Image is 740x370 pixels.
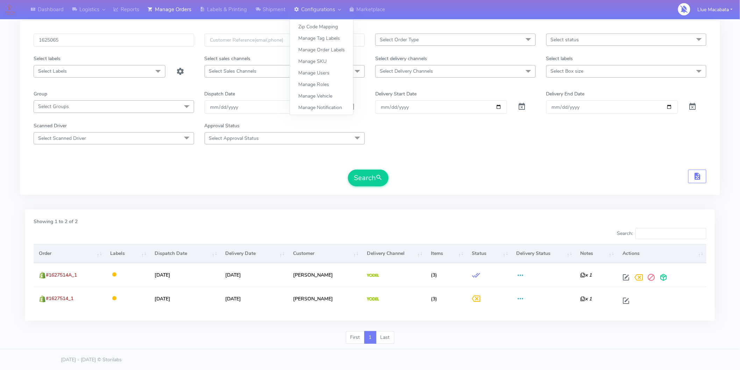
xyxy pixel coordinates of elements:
th: Dispatch Date: activate to sort column ascending [149,244,220,263]
label: Search: [617,228,706,239]
input: Customer Reference(email,phone) [205,34,365,47]
label: Scanned Driver [34,122,67,129]
label: Showing 1 to 2 of 2 [34,218,78,225]
a: Manage Roles [290,79,353,90]
span: Select Delivery Channels [380,68,433,74]
span: Select Order Type [380,36,419,43]
span: (3) [431,296,437,302]
label: Select sales channels [205,55,251,62]
span: #1627514A_1 [46,272,77,278]
td: [DATE] [149,263,220,286]
a: Zip Code Mapping [290,21,353,33]
label: Select delivery channels [375,55,427,62]
i: x 1 [581,296,592,302]
img: shopify.png [39,272,46,279]
th: Delivery Date: activate to sort column ascending [220,244,287,263]
span: Select Scanned Driver [38,135,86,142]
span: Select Groups [38,103,69,110]
i: x 1 [581,272,592,278]
a: Manage Tag Labels [290,33,353,44]
span: #1627514_1 [46,295,73,302]
td: [DATE] [149,287,220,310]
img: shopify.png [39,296,46,303]
button: Search [348,170,389,186]
label: Dispatch Date [205,90,235,98]
label: Approval Status [205,122,240,129]
input: Order Id [34,34,194,47]
td: [DATE] [220,263,287,286]
th: Notes: activate to sort column ascending [575,244,617,263]
label: Select labels [546,55,573,62]
th: Labels: activate to sort column ascending [105,244,150,263]
label: Select labels [34,55,61,62]
label: Group [34,90,47,98]
a: 1 [364,331,376,344]
th: Delivery Status: activate to sort column ascending [511,244,575,263]
td: [PERSON_NAME] [288,287,362,310]
span: Select Box size [551,68,584,74]
label: Delivery Start Date [375,90,417,98]
th: Items: activate to sort column ascending [426,244,467,263]
span: Select Approval Status [209,135,259,142]
img: Yodel [367,274,379,277]
a: Manage SKU [290,56,353,67]
input: Search: [635,228,706,239]
button: Llue Macabata [692,2,738,17]
span: (3) [431,272,437,278]
th: Order: activate to sort column ascending [34,244,105,263]
th: Status: activate to sort column ascending [467,244,511,263]
span: Select Sales Channels [209,68,257,74]
th: Delivery Channel: activate to sort column ascending [362,244,426,263]
td: [DATE] [220,287,287,310]
span: Select status [551,36,579,43]
img: Yodel [367,297,379,301]
a: Manage Order Labels [290,44,353,56]
a: Manage Users [290,67,353,79]
td: [PERSON_NAME] [288,263,362,286]
label: Delivery End Date [546,90,585,98]
a: Manage Notification [290,102,353,113]
a: Manage Vehicle [290,90,353,102]
th: Actions: activate to sort column ascending [617,244,706,263]
th: Customer: activate to sort column ascending [288,244,362,263]
span: Select Labels [38,68,67,74]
